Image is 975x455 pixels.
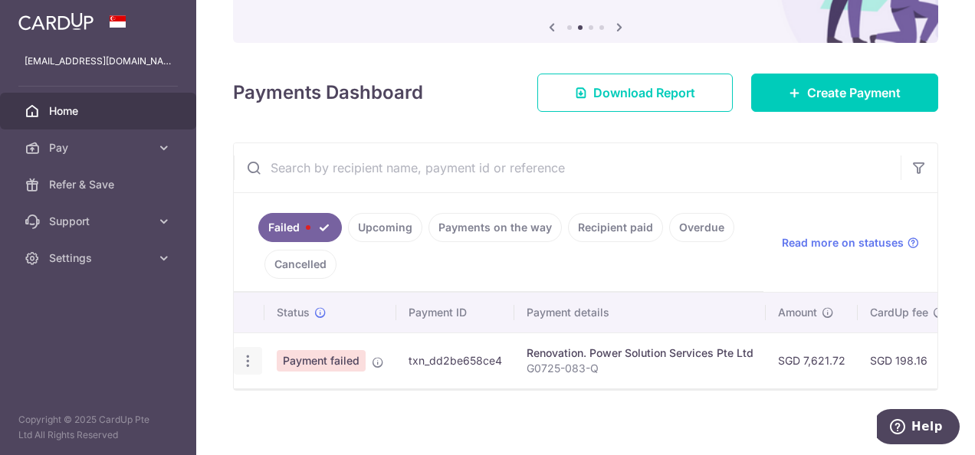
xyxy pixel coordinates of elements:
[277,305,310,320] span: Status
[751,74,938,112] a: Create Payment
[348,213,422,242] a: Upcoming
[870,305,928,320] span: CardUp fee
[782,235,904,250] span: Read more on statuses
[778,305,817,320] span: Amount
[527,361,753,376] p: G0725-083-Q
[858,332,957,388] td: SGD 198.16
[49,140,150,155] span: Pay
[782,235,919,250] a: Read more on statuses
[49,177,150,192] span: Refer & Save
[428,213,562,242] a: Payments on the way
[49,103,150,119] span: Home
[277,350,366,372] span: Payment failed
[593,83,695,102] span: Download Report
[568,213,663,242] a: Recipient paid
[233,79,423,106] h4: Payments Dashboard
[258,213,342,242] a: Failed
[877,409,960,447] iframe: Opens a widget where you can find more information
[396,293,514,332] th: Payment ID
[396,332,514,388] td: txn_dd2be658ce4
[264,250,336,279] a: Cancelled
[18,12,94,31] img: CardUp
[807,83,901,102] span: Create Payment
[766,332,858,388] td: SGD 7,621.72
[527,345,753,361] div: Renovation. Power Solution Services Pte Ltd
[49,250,150,266] span: Settings
[25,54,172,69] p: [EMAIL_ADDRESS][DOMAIN_NAME]
[669,213,734,242] a: Overdue
[234,143,901,192] input: Search by recipient name, payment id or reference
[537,74,733,112] a: Download Report
[49,214,150,229] span: Support
[514,293,766,332] th: Payment details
